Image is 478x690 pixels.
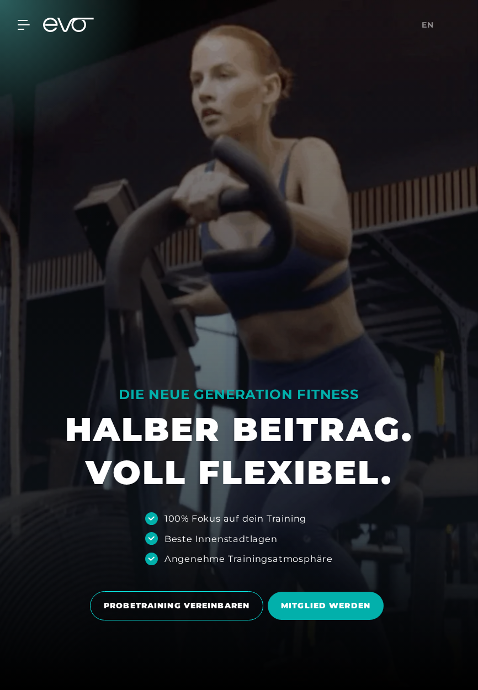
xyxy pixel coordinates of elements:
[268,583,388,628] a: MITGLIED WERDEN
[65,386,413,404] div: DIE NEUE GENERATION FITNESS
[281,600,370,612] span: MITGLIED WERDEN
[104,600,249,612] span: PROBETRAINING VEREINBAREN
[65,408,413,494] h1: HALBER BEITRAG. VOLL FLEXIBEL.
[164,532,278,545] div: Beste Innenstadtlagen
[164,552,333,565] div: Angenehme Trainingsatmosphäre
[422,19,440,31] a: en
[164,512,306,525] div: 100% Fokus auf dein Training
[90,583,268,629] a: PROBETRAINING VEREINBAREN
[422,20,434,30] span: en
